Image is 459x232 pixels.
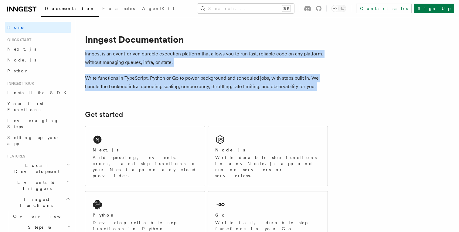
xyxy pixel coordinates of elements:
a: Setting up your app [5,132,71,149]
span: Features [5,154,25,159]
button: Toggle dark mode [331,5,346,12]
a: Install the SDK [5,87,71,98]
a: Next.js [5,44,71,55]
span: Node.js [7,58,36,62]
p: Add queueing, events, crons, and step functions to your Next app on any cloud provider. [93,154,198,179]
span: Documentation [45,6,95,11]
button: Search...⌘K [197,4,294,13]
span: AgentKit [142,6,174,11]
span: Inngest Functions [5,196,66,208]
a: Next.jsAdd queueing, events, crons, and step functions to your Next app on any cloud provider. [85,126,205,186]
span: Python [7,68,29,73]
span: Home [7,24,24,30]
span: Overview [13,214,76,219]
a: Get started [85,110,123,119]
a: Your first Functions [5,98,71,115]
span: Inngest tour [5,81,34,86]
button: Local Development [5,160,71,177]
a: Leveraging Steps [5,115,71,132]
span: Setting up your app [7,135,59,146]
p: Inngest is an event-driven durable execution platform that allows you to run fast, reliable code ... [85,50,328,67]
a: Examples [99,2,138,16]
button: Events & Triggers [5,177,71,194]
span: Examples [102,6,135,11]
button: Inngest Functions [5,194,71,211]
span: Next.js [7,47,36,51]
p: Write durable step functions in any Node.js app and run on servers or serverless. [215,154,320,179]
span: Quick start [5,38,31,42]
a: Documentation [41,2,99,17]
p: Write functions in TypeScript, Python or Go to power background and scheduled jobs, with steps bu... [85,74,328,91]
span: Local Development [5,162,66,174]
a: Node.js [5,55,71,65]
h2: Python [93,212,115,218]
kbd: ⌘K [282,5,291,12]
a: AgentKit [138,2,178,16]
a: Overview [11,211,71,222]
span: Leveraging Steps [7,118,59,129]
a: Sign Up [414,4,454,13]
a: Node.jsWrite durable step functions in any Node.js app and run on servers or serverless. [208,126,328,186]
a: Python [5,65,71,76]
a: Contact sales [356,4,412,13]
h2: Next.js [93,147,119,153]
a: Home [5,22,71,33]
h1: Inngest Documentation [85,34,328,45]
span: Your first Functions [7,101,43,112]
h2: Go [215,212,226,218]
h2: Node.js [215,147,245,153]
span: Events & Triggers [5,179,66,191]
span: Install the SDK [7,90,70,95]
